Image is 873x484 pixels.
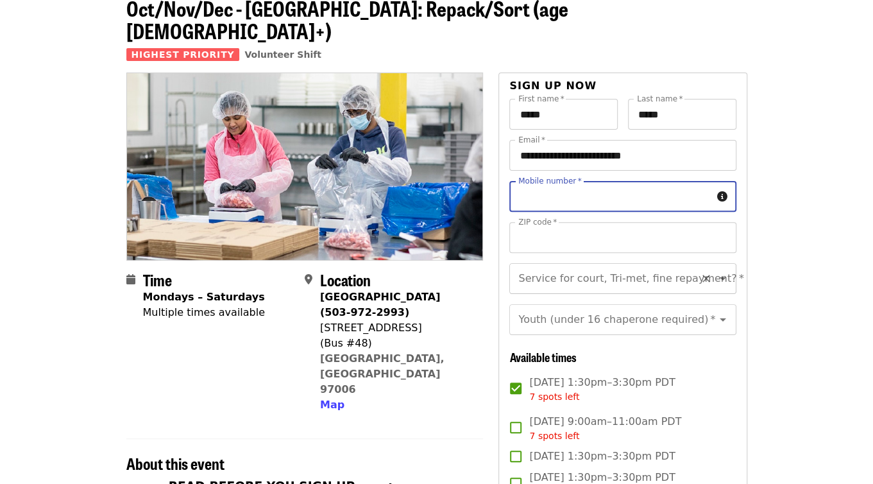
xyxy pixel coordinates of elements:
[509,140,736,171] input: Email
[126,48,240,61] span: Highest Priority
[714,270,732,288] button: Open
[320,291,440,318] strong: [GEOGRAPHIC_DATA] (503-972-2993)
[717,191,727,203] i: circle-info icon
[126,452,225,474] span: About this event
[509,99,618,130] input: First name
[143,291,265,303] strong: Mondays – Saturdays
[509,349,576,365] span: Available times
[509,222,736,253] input: ZIP code
[628,99,736,130] input: Last name
[509,80,597,92] span: Sign up now
[320,336,473,351] div: (Bus #48)
[320,397,344,413] button: Map
[518,177,581,185] label: Mobile number
[143,305,265,320] div: Multiple times available
[529,431,579,441] span: 7 spots left
[320,268,371,291] span: Location
[529,414,681,443] span: [DATE] 9:00am–11:00am PDT
[127,73,483,259] img: Oct/Nov/Dec - Beaverton: Repack/Sort (age 10+) organized by Oregon Food Bank
[244,49,321,60] a: Volunteer Shift
[143,268,172,291] span: Time
[126,273,135,286] i: calendar icon
[305,273,312,286] i: map-marker-alt icon
[529,449,675,464] span: [DATE] 1:30pm–3:30pm PDT
[529,392,579,402] span: 7 spots left
[518,136,545,144] label: Email
[320,399,344,411] span: Map
[697,270,715,288] button: Clear
[518,95,564,103] label: First name
[320,352,445,395] a: [GEOGRAPHIC_DATA], [GEOGRAPHIC_DATA] 97006
[714,311,732,329] button: Open
[637,95,682,103] label: Last name
[518,218,557,226] label: ZIP code
[509,181,711,212] input: Mobile number
[529,375,675,404] span: [DATE] 1:30pm–3:30pm PDT
[320,320,473,336] div: [STREET_ADDRESS]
